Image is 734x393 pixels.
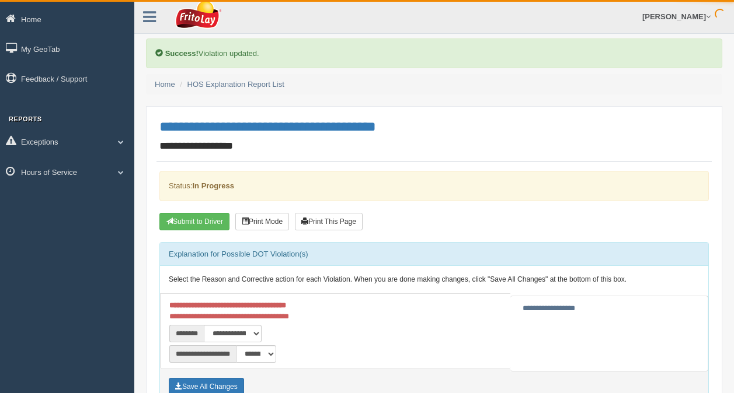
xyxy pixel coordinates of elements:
[146,38,722,68] div: Violation updated.
[165,49,199,58] b: Success!
[159,171,709,201] div: Status:
[155,80,175,89] a: Home
[160,243,708,266] div: Explanation for Possible DOT Violation(s)
[295,213,363,230] button: Print This Page
[192,181,234,190] strong: In Progress
[235,213,289,230] button: Print Mode
[160,266,708,294] div: Select the Reason and Corrective action for each Violation. When you are done making changes, cli...
[159,213,229,230] button: Submit To Driver
[187,80,284,89] a: HOS Explanation Report List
